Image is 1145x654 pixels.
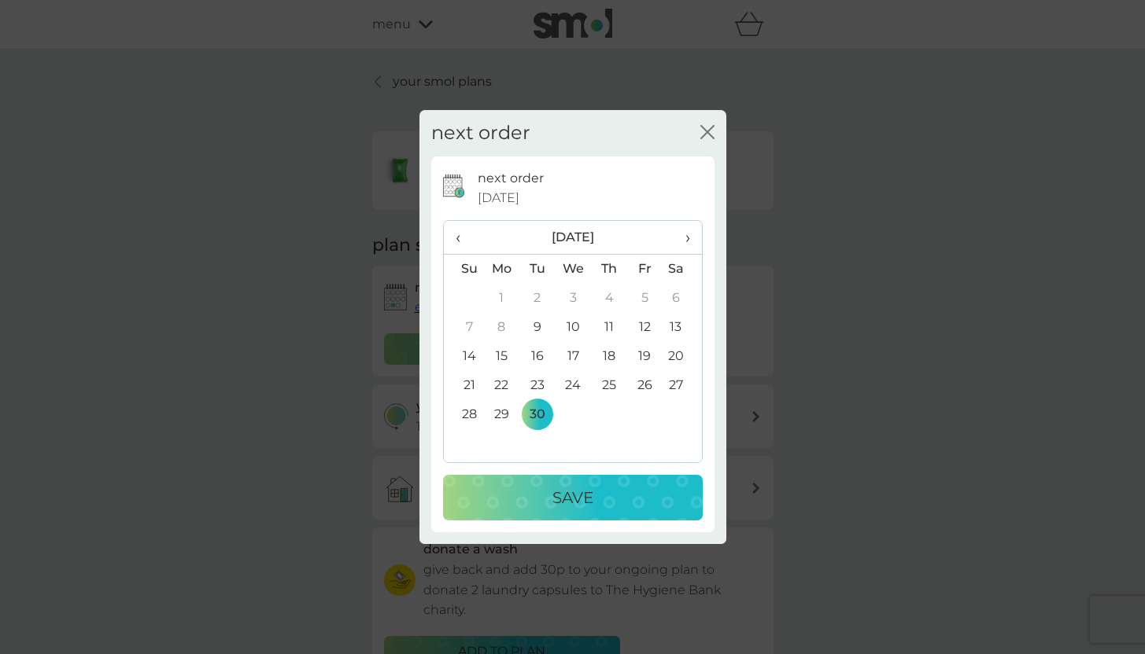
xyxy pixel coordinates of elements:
td: 1 [484,284,520,313]
td: 3 [555,284,591,313]
td: 7 [444,313,484,342]
td: 18 [591,342,626,371]
th: Sa [662,254,701,284]
td: 14 [444,342,484,371]
td: 20 [662,342,701,371]
td: 6 [662,284,701,313]
td: 26 [627,371,663,400]
td: 13 [662,313,701,342]
td: 4 [591,284,626,313]
td: 27 [662,371,701,400]
td: 29 [484,400,520,429]
td: 9 [519,313,555,342]
p: next order [478,168,544,189]
td: 17 [555,342,591,371]
td: 21 [444,371,484,400]
span: [DATE] [478,188,519,208]
th: We [555,254,591,284]
th: Th [591,254,626,284]
td: 8 [484,313,520,342]
th: Tu [519,254,555,284]
td: 24 [555,371,591,400]
button: Save [443,475,703,520]
td: 11 [591,313,626,342]
td: 28 [444,400,484,429]
td: 16 [519,342,555,371]
th: [DATE] [484,221,663,255]
button: close [700,125,715,141]
td: 15 [484,342,520,371]
td: 23 [519,371,555,400]
span: › [674,221,689,254]
td: 10 [555,313,591,342]
th: Mo [484,254,520,284]
p: Save [552,485,593,510]
td: 12 [627,313,663,342]
td: 5 [627,284,663,313]
td: 22 [484,371,520,400]
td: 30 [519,400,555,429]
th: Fr [627,254,663,284]
td: 19 [627,342,663,371]
td: 2 [519,284,555,313]
th: Su [444,254,484,284]
h2: next order [431,122,530,145]
td: 25 [591,371,626,400]
span: ‹ [456,221,472,254]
